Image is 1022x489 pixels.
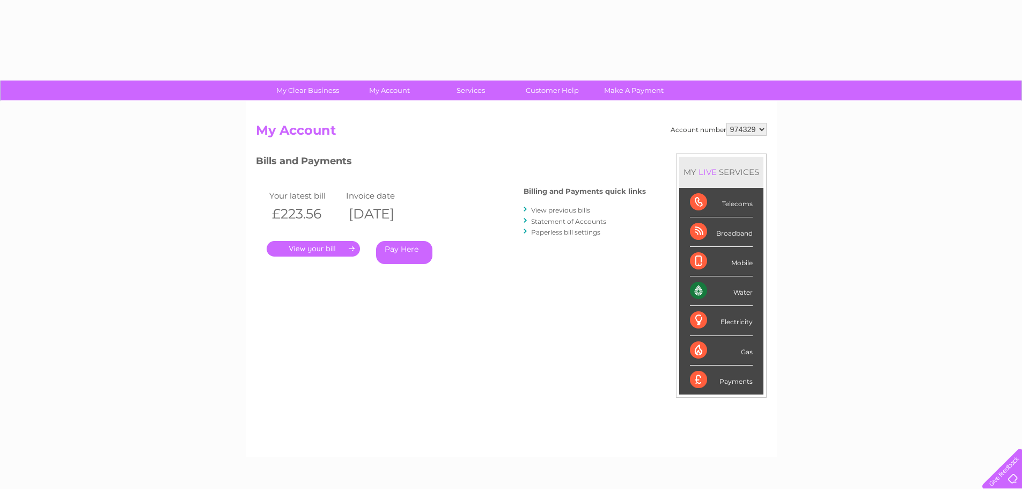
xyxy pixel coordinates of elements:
h4: Billing and Payments quick links [524,187,646,195]
div: Broadband [690,217,753,247]
a: View previous bills [531,206,590,214]
a: My Clear Business [263,81,352,100]
a: Make A Payment [590,81,678,100]
a: . [267,241,360,257]
th: [DATE] [343,203,421,225]
h2: My Account [256,123,767,143]
a: Services [427,81,515,100]
td: Your latest bill [267,188,344,203]
div: Electricity [690,306,753,335]
a: Pay Here [376,241,432,264]
div: Account number [671,123,767,136]
th: £223.56 [267,203,344,225]
a: Paperless bill settings [531,228,600,236]
div: LIVE [696,167,719,177]
h3: Bills and Payments [256,154,646,172]
a: My Account [345,81,433,100]
a: Statement of Accounts [531,217,606,225]
a: Customer Help [508,81,597,100]
div: MY SERVICES [679,157,763,187]
div: Mobile [690,247,753,276]
div: Payments [690,366,753,395]
div: Gas [690,336,753,366]
div: Telecoms [690,188,753,217]
td: Invoice date [343,188,421,203]
div: Water [690,276,753,306]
